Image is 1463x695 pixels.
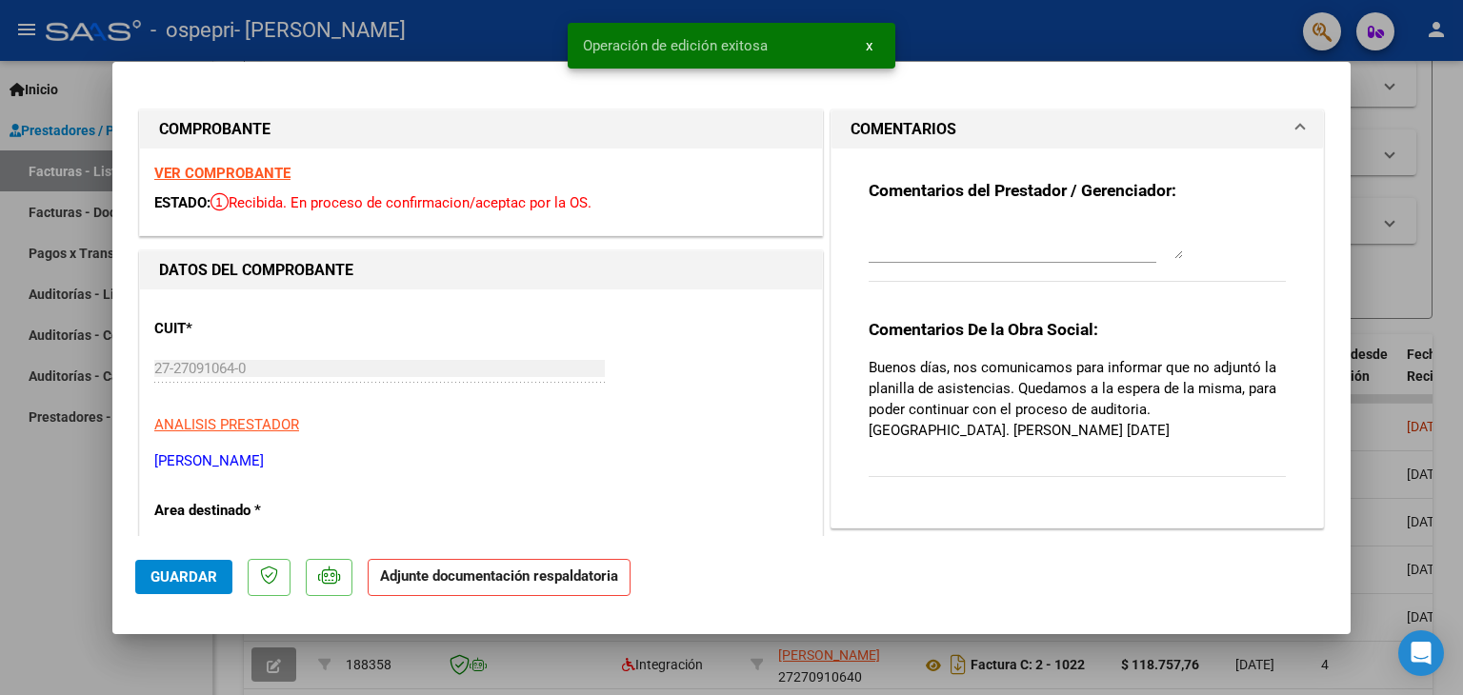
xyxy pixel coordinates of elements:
strong: Comentarios del Prestador / Gerenciador: [869,181,1176,200]
mat-expansion-panel-header: COMENTARIOS [832,110,1323,149]
a: VER COMPROBANTE [154,165,291,182]
p: Buenos días, nos comunicamos para informar que no adjuntó la planilla de asistencias. Quedamos a ... [869,357,1286,441]
span: Guardar [150,568,217,586]
div: Open Intercom Messenger [1398,630,1444,676]
strong: COMPROBANTE [159,120,271,138]
span: x [866,37,872,54]
button: Guardar [135,560,232,594]
p: CUIT [154,318,351,340]
button: x [851,29,888,63]
strong: Adjunte documentación respaldatoria [380,567,618,585]
p: Area destinado * [154,500,351,522]
span: Operación de edición exitosa [583,36,768,55]
span: ESTADO: [154,194,210,211]
strong: Comentarios De la Obra Social: [869,320,1098,339]
p: [PERSON_NAME] [154,450,808,472]
span: Recibida. En proceso de confirmacion/aceptac por la OS. [210,194,591,211]
span: ANALISIS PRESTADOR [154,416,299,433]
div: COMENTARIOS [832,149,1323,527]
h1: COMENTARIOS [851,118,956,141]
strong: DATOS DEL COMPROBANTE [159,261,353,279]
